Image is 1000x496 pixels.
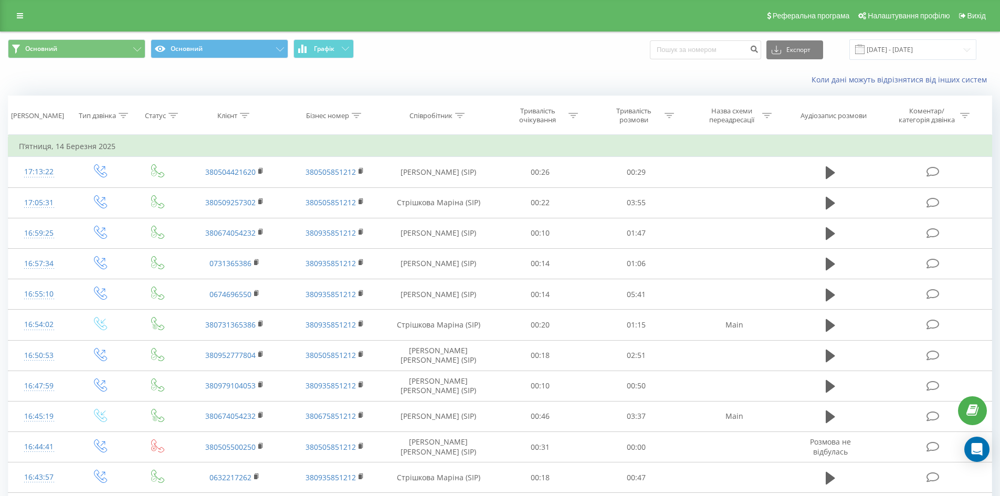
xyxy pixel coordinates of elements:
[385,187,492,218] td: Стрішкова Маріна (SIP)
[306,472,356,482] a: 380935851212
[385,340,492,371] td: [PERSON_NAME] [PERSON_NAME] (SIP)
[306,258,356,268] a: 380935851212
[151,39,288,58] button: Основний
[801,111,867,120] div: Аудіозапис розмови
[19,314,59,335] div: 16:54:02
[385,310,492,340] td: Стрішкова Маріна (SIP)
[11,111,64,120] div: [PERSON_NAME]
[703,107,760,124] div: Назва схеми переадресації
[8,136,992,157] td: П’ятниця, 14 Березня 2025
[409,111,452,120] div: Співробітник
[385,157,492,187] td: [PERSON_NAME] (SIP)
[306,289,356,299] a: 380935851212
[145,111,166,120] div: Статус
[588,432,685,462] td: 00:00
[588,187,685,218] td: 03:55
[306,411,356,421] a: 380675851212
[385,462,492,493] td: Стрішкова Маріна (SIP)
[209,289,251,299] a: 0674696550
[492,310,588,340] td: 00:20
[964,437,990,462] div: Open Intercom Messenger
[588,462,685,493] td: 00:47
[588,371,685,401] td: 00:50
[19,406,59,427] div: 16:45:19
[306,167,356,177] a: 380505851212
[967,12,986,20] span: Вихід
[205,350,256,360] a: 380952777804
[19,284,59,304] div: 16:55:10
[588,279,685,310] td: 05:41
[588,310,685,340] td: 01:15
[306,350,356,360] a: 380505851212
[205,411,256,421] a: 380674054232
[492,432,588,462] td: 00:31
[766,40,823,59] button: Експорт
[205,381,256,391] a: 380979104053
[205,320,256,330] a: 380731365386
[492,279,588,310] td: 00:14
[19,223,59,244] div: 16:59:25
[588,248,685,279] td: 01:06
[8,39,145,58] button: Основний
[588,218,685,248] td: 01:47
[510,107,566,124] div: Тривалість очікування
[385,248,492,279] td: [PERSON_NAME] (SIP)
[19,162,59,182] div: 17:13:22
[205,167,256,177] a: 380504421620
[19,193,59,213] div: 17:05:31
[650,40,761,59] input: Пошук за номером
[606,107,662,124] div: Тривалість розмови
[19,467,59,488] div: 16:43:57
[492,248,588,279] td: 00:14
[492,401,588,431] td: 00:46
[385,218,492,248] td: [PERSON_NAME] (SIP)
[205,442,256,452] a: 380505500250
[19,437,59,457] div: 16:44:41
[492,371,588,401] td: 00:10
[492,187,588,218] td: 00:22
[19,345,59,366] div: 16:50:53
[385,432,492,462] td: [PERSON_NAME] [PERSON_NAME] (SIP)
[306,197,356,207] a: 380505851212
[684,310,784,340] td: Main
[19,376,59,396] div: 16:47:59
[588,340,685,371] td: 02:51
[306,442,356,452] a: 380505851212
[492,462,588,493] td: 00:18
[79,111,116,120] div: Тип дзвінка
[314,45,334,52] span: Графік
[385,401,492,431] td: [PERSON_NAME] (SIP)
[293,39,354,58] button: Графік
[868,12,950,20] span: Налаштування профілю
[684,401,784,431] td: Main
[810,437,851,456] span: Розмова не відбулась
[217,111,237,120] div: Клієнт
[492,157,588,187] td: 00:26
[25,45,57,53] span: Основний
[588,157,685,187] td: 00:29
[385,279,492,310] td: [PERSON_NAME] (SIP)
[306,381,356,391] a: 380935851212
[773,12,850,20] span: Реферальна програма
[812,75,992,85] a: Коли дані можуть відрізнятися вiд інших систем
[205,228,256,238] a: 380674054232
[205,197,256,207] a: 380509257302
[385,371,492,401] td: [PERSON_NAME] [PERSON_NAME] (SIP)
[306,320,356,330] a: 380935851212
[209,258,251,268] a: 0731365386
[306,228,356,238] a: 380935851212
[306,111,349,120] div: Бізнес номер
[492,218,588,248] td: 00:10
[492,340,588,371] td: 00:18
[588,401,685,431] td: 03:37
[896,107,957,124] div: Коментар/категорія дзвінка
[19,254,59,274] div: 16:57:34
[209,472,251,482] a: 0632217262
